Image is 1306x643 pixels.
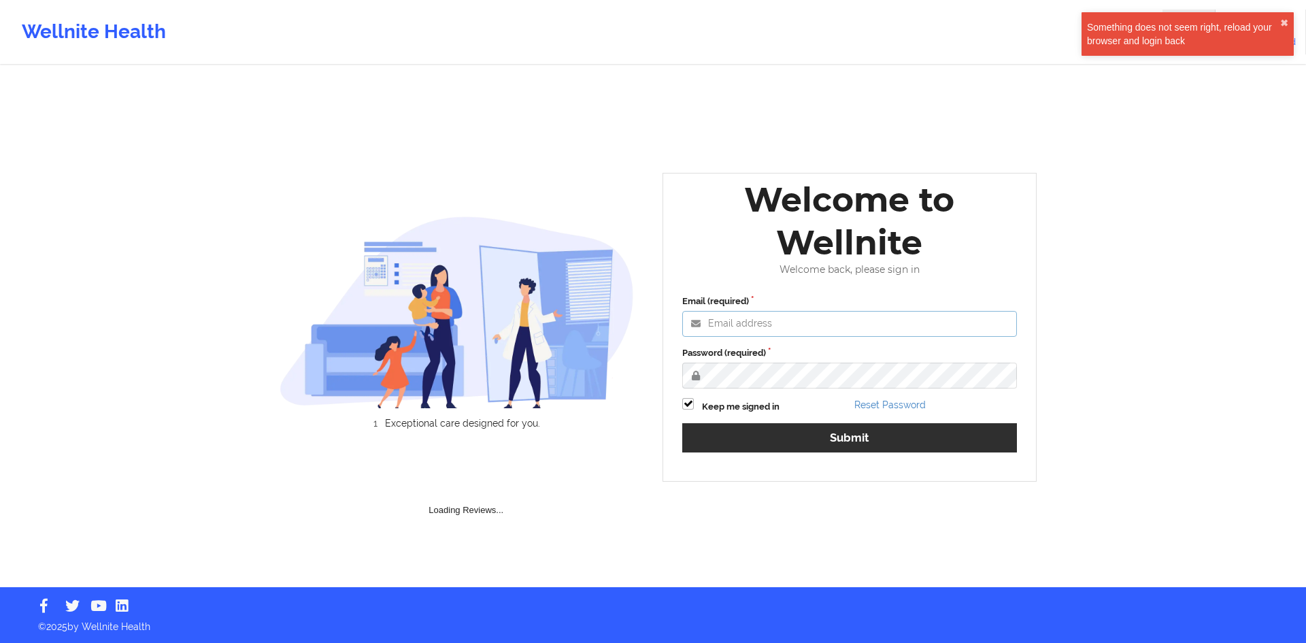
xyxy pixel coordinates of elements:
button: close [1280,18,1288,29]
p: © 2025 by Wellnite Health [29,610,1277,633]
input: Email address [682,311,1017,337]
a: Reset Password [854,399,926,410]
label: Keep me signed in [702,400,780,414]
label: Password (required) [682,346,1017,360]
li: Exceptional care designed for you. [291,418,634,429]
div: Welcome back, please sign in [673,264,1026,276]
img: wellnite-auth-hero_200.c722682e.png [280,216,635,408]
label: Email (required) [682,295,1017,308]
div: Loading Reviews... [280,452,654,517]
div: Something does not seem right, reload your browser and login back [1087,20,1280,48]
div: Welcome to Wellnite [673,178,1026,264]
button: Submit [682,423,1017,452]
